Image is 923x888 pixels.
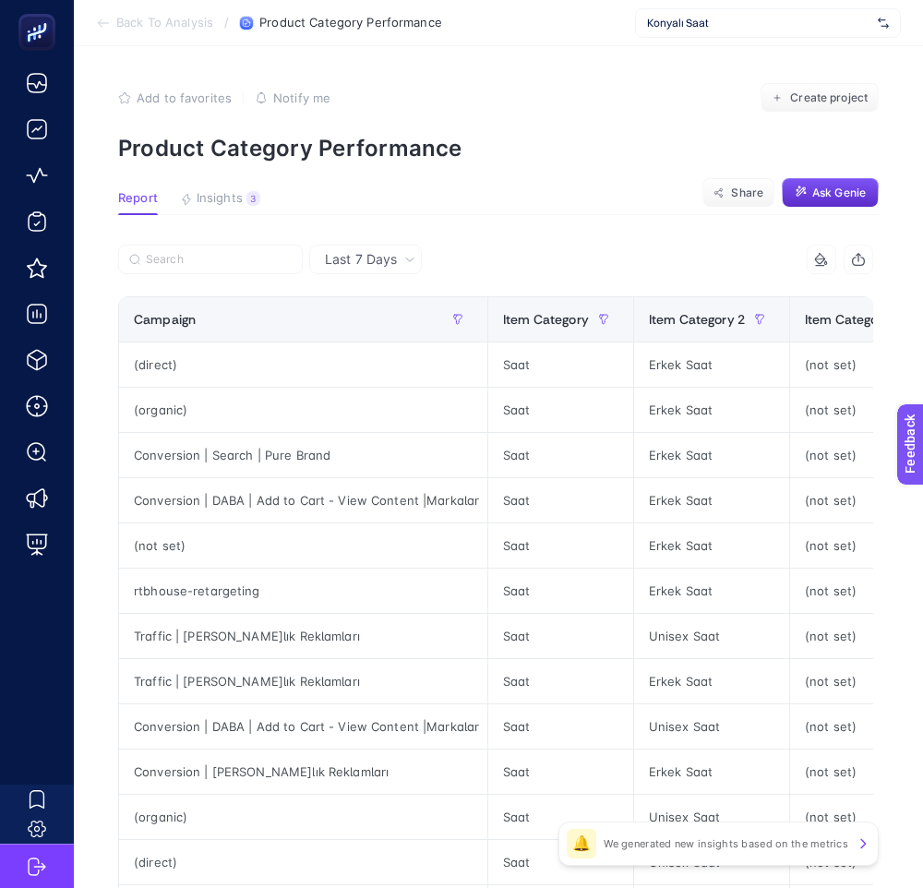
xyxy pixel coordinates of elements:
div: (direct) [119,840,487,884]
div: Conversion | [PERSON_NAME]lık Reklamları [119,750,487,794]
div: (organic) [119,795,487,839]
div: Erkek Saat [634,388,789,432]
span: Add to favorites [137,90,232,105]
div: Erkek Saat [634,478,789,522]
span: Share [731,186,763,200]
div: Unisex Saat [634,704,789,749]
div: Saat [488,388,633,432]
button: Share [702,178,774,208]
div: Traffic | [PERSON_NAME]lık Reklamları [119,659,487,703]
div: Unisex Saat [634,614,789,658]
div: Erkek Saat [634,523,789,568]
div: Saat [488,840,633,884]
div: Saat [488,523,633,568]
div: (not set) [119,523,487,568]
div: Saat [488,478,633,522]
div: Erkek Saat [634,342,789,387]
p: We generated new insights based on the metrics [604,836,848,851]
span: Last 7 Days [325,250,397,269]
div: Saat [488,433,633,477]
span: Insights [197,191,243,206]
div: rtbhouse-retargeting [119,569,487,613]
button: Create project [761,83,879,113]
span: Konyalı Saat [647,16,870,30]
span: Create project [790,90,868,105]
button: Add to favorites [118,90,232,105]
span: Item Category [503,312,589,327]
div: Erkek Saat [634,433,789,477]
div: 🔔 [567,829,596,858]
div: Saat [488,704,633,749]
span: Feedback [11,6,70,20]
button: Notify me [255,90,330,105]
div: Conversion | DABA | Add to Cart - View Content |Markalar [119,704,487,749]
span: Item Category 2 [649,312,745,327]
input: Search [146,253,292,267]
div: Conversion | Search | Pure Brand [119,433,487,477]
div: (direct) [119,342,487,387]
div: Traffic | [PERSON_NAME]lık Reklamları [119,614,487,658]
p: Product Category Performance [118,135,879,162]
span: Report [118,191,158,206]
div: Erkek Saat [634,659,789,703]
div: (organic) [119,388,487,432]
div: Saat [488,569,633,613]
div: Saat [488,750,633,794]
div: Unisex Saat [634,795,789,839]
div: Conversion | DABA | Add to Cart - View Content |Markalar [119,478,487,522]
img: svg%3e [878,14,889,32]
span: Notify me [273,90,330,105]
div: Erkek Saat [634,750,789,794]
div: 3 [246,191,260,206]
span: Campaign [134,312,196,327]
span: Product Category Performance [259,16,442,30]
span: / [224,15,229,30]
div: Saat [488,795,633,839]
div: Saat [488,614,633,658]
div: Saat [488,342,633,387]
button: Ask Genie [782,178,879,208]
div: Erkek Saat [634,569,789,613]
span: Back To Analysis [116,16,213,30]
span: Ask Genie [812,186,866,200]
span: Item Category 3 [805,312,901,327]
div: Saat [488,659,633,703]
